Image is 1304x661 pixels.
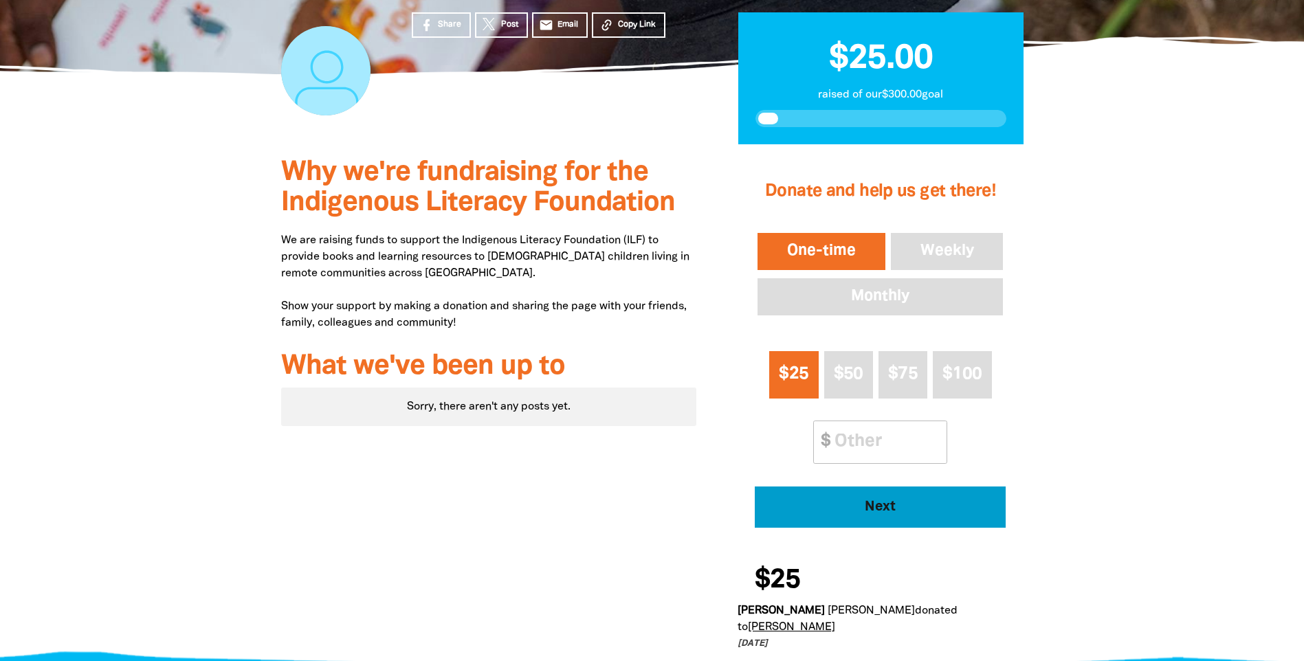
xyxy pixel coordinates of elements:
[281,352,697,382] h3: What we've been up to
[829,43,933,75] span: $25.00
[557,19,578,31] span: Email
[539,18,553,32] i: email
[825,421,947,463] input: Other
[942,366,982,382] span: $100
[755,567,800,594] span: $25
[281,388,697,426] div: Sorry, there aren't any posts yet.
[738,606,825,616] em: [PERSON_NAME]
[933,351,992,399] button: $100
[834,366,863,382] span: $50
[779,366,808,382] span: $25
[592,12,665,38] button: Copy Link
[878,351,927,399] button: $75
[824,351,873,399] button: $50
[501,19,518,31] span: Post
[755,486,1006,528] button: Pay with Credit Card
[748,623,835,632] a: [PERSON_NAME]
[738,559,1023,651] div: Donation stream
[412,12,471,38] a: Share
[438,19,461,31] span: Share
[281,388,697,426] div: Paginated content
[888,230,1006,273] button: Weekly
[769,351,818,399] button: $25
[532,12,588,38] a: emailEmail
[774,500,987,514] span: Next
[814,421,830,463] span: $
[755,164,1006,219] h2: Donate and help us get there!
[738,638,1012,651] p: [DATE]
[475,12,528,38] a: Post
[755,230,888,273] button: One-time
[281,160,675,216] span: Why we're fundraising for the Indigenous Literacy Foundation
[755,87,1006,103] p: raised of our $300.00 goal
[755,276,1006,318] button: Monthly
[281,232,697,331] p: We are raising funds to support the Indigenous Literacy Foundation (ILF) to provide books and lea...
[618,19,656,31] span: Copy Link
[828,606,915,616] em: [PERSON_NAME]
[888,366,918,382] span: $75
